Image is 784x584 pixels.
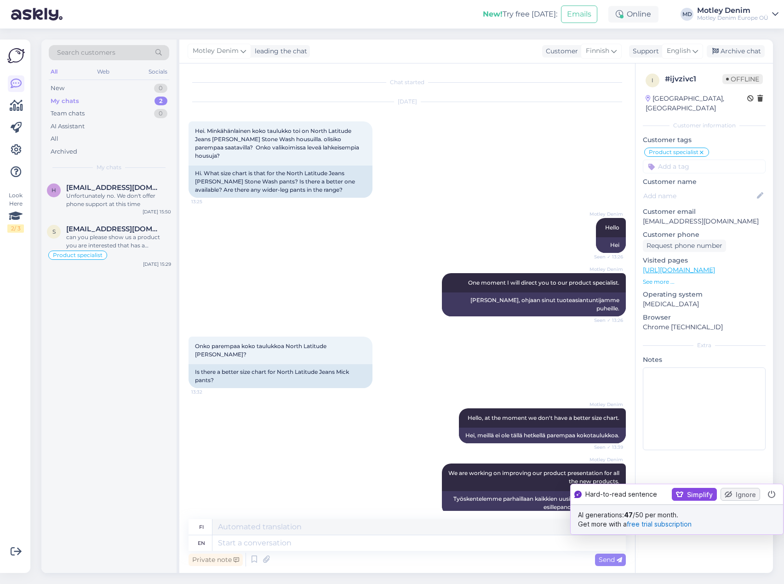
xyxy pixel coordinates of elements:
[442,292,626,316] div: [PERSON_NAME], ohjaan sinut tuoteasiantuntijamme puheille.
[643,290,766,299] p: Operating system
[199,519,204,535] div: fi
[189,554,243,566] div: Private note
[589,211,623,218] span: Motley Denim
[643,191,755,201] input: Add name
[189,97,626,106] div: [DATE]
[665,74,722,85] div: # ijvzivc1
[643,177,766,187] p: Customer name
[589,456,623,463] span: Motley Denim
[49,66,59,78] div: All
[51,84,64,93] div: New
[468,279,619,286] span: One moment I will direct you to our product specialist.
[155,97,167,106] div: 2
[542,46,578,56] div: Customer
[561,6,597,23] button: Emails
[189,78,626,86] div: Chat started
[52,228,56,235] span: s
[51,97,79,106] div: My chats
[95,66,111,78] div: Web
[643,278,766,286] p: See more ...
[697,7,768,14] div: Motley Denim
[189,166,372,198] div: Hi. What size chart is that for the North Latitude Jeans [PERSON_NAME] Stone Wash pants? Is there...
[468,414,619,421] span: Hello, at the moment we don't have a better size chart.
[198,535,205,551] div: en
[251,46,307,56] div: leading the chat
[143,208,171,215] div: [DATE] 15:50
[459,428,626,443] div: Hei, meillä ei ole tällä hetkellä parempaa kokotaulukkoa.
[7,224,24,233] div: 2 / 3
[442,491,626,515] div: Työskentelemme parhaillaan kaikkien uusien tuotteidemme esillepanon parantamiseksi.
[193,46,239,56] span: Motley Denim
[646,94,747,113] div: [GEOGRAPHIC_DATA], [GEOGRAPHIC_DATA]
[7,191,24,233] div: Look Here
[599,555,622,564] span: Send
[483,10,503,18] b: New!
[589,253,623,260] span: Seen ✓ 13:26
[643,240,726,252] div: Request phone number
[643,313,766,322] p: Browser
[66,225,162,233] span: samiaut74@gmail.com
[643,341,766,349] div: Extra
[643,256,766,265] p: Visited pages
[483,9,557,20] div: Try free [DATE]:
[97,163,121,172] span: My chats
[589,266,623,273] span: Motley Denim
[195,343,328,358] span: Onko parempaa koko taulukkoa North Latitude [PERSON_NAME]?
[649,149,698,155] span: Product specialist
[596,237,626,253] div: Hei
[66,233,171,250] div: can you please show us a product you are interested that has a incomplete size chart?
[697,14,768,22] div: Motley Denim Europe OÜ
[722,74,763,84] span: Offline
[643,266,715,274] a: [URL][DOMAIN_NAME]
[66,192,171,208] div: Unfortunately no. We don't offer phone support at this time
[154,109,167,118] div: 0
[629,46,659,56] div: Support
[667,46,691,56] span: English
[643,207,766,217] p: Customer email
[66,183,162,192] span: herve.laposte@orange.fr
[195,127,361,159] span: Hei. Minkähänlainen koko taulukko toi on North Latitude Jeans [PERSON_NAME] Stone Wash housuilla....
[643,217,766,226] p: [EMAIL_ADDRESS][DOMAIN_NAME]
[52,187,56,194] span: h
[643,121,766,130] div: Customer information
[586,46,609,56] span: Finnish
[143,261,171,268] div: [DATE] 15:29
[605,224,619,231] span: Hello
[643,299,766,309] p: [MEDICAL_DATA]
[51,134,58,143] div: All
[707,45,765,57] div: Archive chat
[643,355,766,365] p: Notes
[57,48,115,57] span: Search customers
[643,322,766,332] p: Chrome [TECHNICAL_ID]
[53,252,103,258] span: Product specialist
[191,198,226,205] span: 13:25
[147,66,169,78] div: Socials
[189,364,372,388] div: Is there a better size chart for North Latitude Jeans Mick pants?
[154,84,167,93] div: 0
[51,109,85,118] div: Team chats
[652,77,653,84] span: i
[643,135,766,145] p: Customer tags
[589,444,623,451] span: Seen ✓ 13:39
[589,317,623,324] span: Seen ✓ 13:26
[51,122,85,131] div: AI Assistant
[589,401,623,408] span: Motley Denim
[51,147,77,156] div: Archived
[608,6,658,23] div: Online
[643,160,766,173] input: Add a tag
[191,389,226,395] span: 13:32
[643,230,766,240] p: Customer phone
[7,47,25,64] img: Askly Logo
[681,8,693,21] div: MD
[448,469,621,485] span: We are working on improving our product presentation for all the new products.
[697,7,778,22] a: Motley DenimMotley Denim Europe OÜ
